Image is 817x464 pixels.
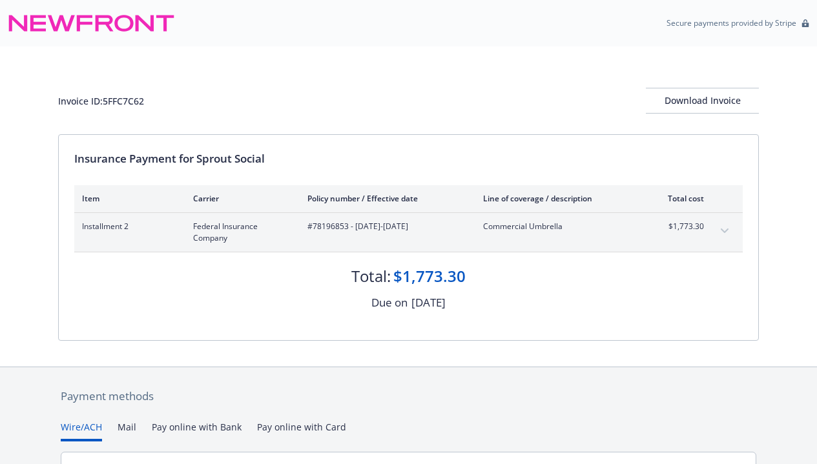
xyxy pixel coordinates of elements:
[483,193,635,204] div: Line of coverage / description
[351,265,391,287] div: Total:
[483,221,635,232] span: Commercial Umbrella
[82,193,172,204] div: Item
[393,265,466,287] div: $1,773.30
[61,420,102,441] button: Wire/ACH
[193,221,287,244] span: Federal Insurance Company
[74,213,743,252] div: Installment 2Federal Insurance Company#78196853 - [DATE]-[DATE]Commercial Umbrella$1,773.30expand...
[667,17,796,28] p: Secure payments provided by Stripe
[646,88,759,114] button: Download Invoice
[411,294,446,311] div: [DATE]
[74,150,743,167] div: Insurance Payment for Sprout Social
[257,420,346,441] button: Pay online with Card
[193,193,287,204] div: Carrier
[307,193,462,204] div: Policy number / Effective date
[61,388,756,405] div: Payment methods
[307,221,462,232] span: #78196853 - [DATE]-[DATE]
[714,221,735,241] button: expand content
[371,294,408,311] div: Due on
[646,88,759,113] div: Download Invoice
[118,420,136,441] button: Mail
[58,94,144,108] div: Invoice ID: 5FFC7C62
[656,193,704,204] div: Total cost
[656,221,704,232] span: $1,773.30
[82,221,172,232] span: Installment 2
[152,420,242,441] button: Pay online with Bank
